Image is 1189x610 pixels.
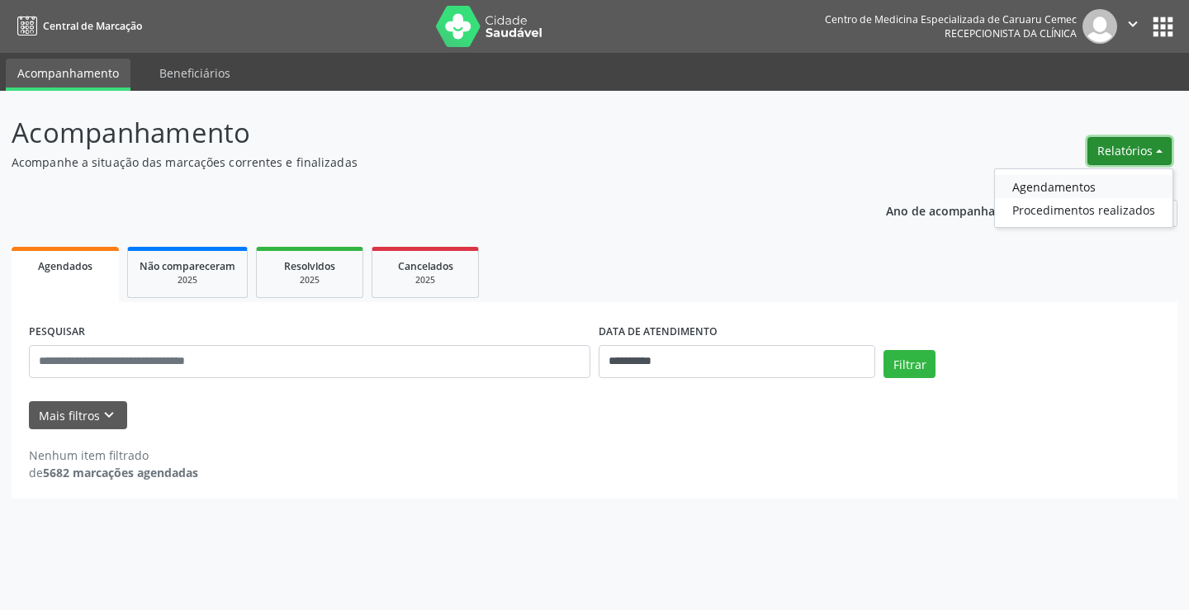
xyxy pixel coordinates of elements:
i: keyboard_arrow_down [100,406,118,424]
button:  [1117,9,1149,44]
span: Não compareceram [140,259,235,273]
a: Beneficiários [148,59,242,87]
button: Filtrar [883,350,936,378]
strong: 5682 marcações agendadas [43,465,198,480]
span: Central de Marcação [43,19,142,33]
button: Mais filtroskeyboard_arrow_down [29,401,127,430]
button: apps [1149,12,1177,41]
div: 2025 [384,274,467,286]
button: Relatórios [1087,137,1172,165]
span: Cancelados [398,259,453,273]
div: Centro de Medicina Especializada de Caruaru Cemec [825,12,1077,26]
span: Agendados [38,259,92,273]
ul: Relatórios [994,168,1173,228]
div: de [29,464,198,481]
p: Acompanhamento [12,112,827,154]
a: Acompanhamento [6,59,130,91]
label: DATA DE ATENDIMENTO [599,319,718,345]
a: Agendamentos [995,175,1172,198]
p: Acompanhe a situação das marcações correntes e finalizadas [12,154,827,171]
a: Central de Marcação [12,12,142,40]
label: PESQUISAR [29,319,85,345]
div: Nenhum item filtrado [29,447,198,464]
a: Procedimentos realizados [995,198,1172,221]
i:  [1124,15,1142,33]
span: Recepcionista da clínica [945,26,1077,40]
div: 2025 [268,274,351,286]
div: 2025 [140,274,235,286]
p: Ano de acompanhamento [886,200,1032,220]
span: Resolvidos [284,259,335,273]
img: img [1082,9,1117,44]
